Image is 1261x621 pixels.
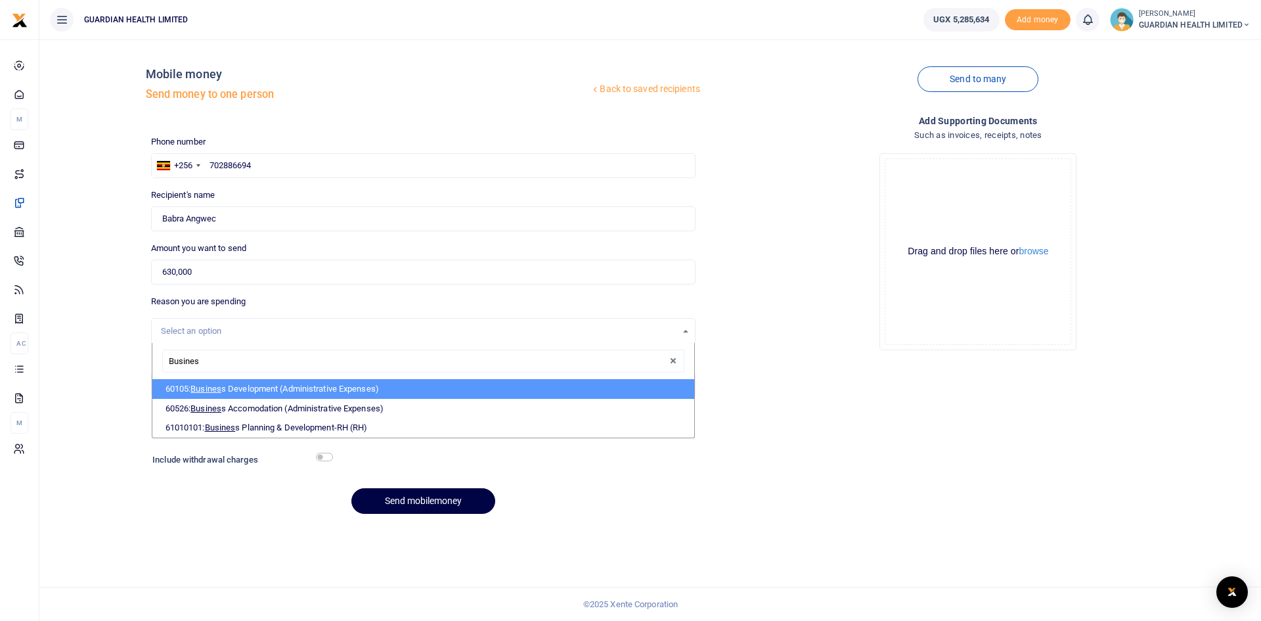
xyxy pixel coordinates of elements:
li: Wallet ballance [918,8,1004,32]
input: UGX [151,260,696,285]
div: Select an option [161,325,676,338]
h5: Send money to one person [146,88,590,101]
label: Recipient's name [151,189,215,202]
li: 60526: s Accomodation (Administrative Expenses) [152,399,694,419]
div: +256 [174,159,192,172]
span: UGX 5,285,634 [933,13,989,26]
li: Toup your wallet [1005,9,1071,31]
span: GUARDIAN HEALTH LIMITED [79,14,193,26]
span: Busines [190,384,221,394]
div: File Uploader [879,153,1076,350]
img: profile-user [1110,8,1134,32]
a: Add money [1005,14,1071,24]
label: Phone number [151,135,206,149]
a: Send to many [918,66,1038,92]
li: M [11,412,28,434]
input: Enter phone number [151,153,696,178]
li: 61010101: s Planning & Development-RH (RH) [152,418,694,438]
h4: Add supporting Documents [706,114,1250,128]
h4: Such as invoices, receipts, notes [706,128,1250,143]
h6: Include withdrawal charges [152,455,326,465]
span: Busines [190,403,221,413]
span: GUARDIAN HEALTH LIMITED [1139,19,1250,31]
li: Ac [11,333,28,354]
div: Uganda: +256 [152,154,204,177]
h4: Mobile money [146,67,590,81]
a: UGX 5,285,634 [923,8,999,32]
div: Drag and drop files here or [885,245,1071,258]
li: 60105: s Development (Administrative Expenses) [152,379,694,399]
div: Open Intercom Messenger [1216,576,1248,608]
label: Reason you are spending [151,295,246,308]
input: Enter extra information [151,373,696,398]
a: logo-small logo-large logo-large [12,14,28,24]
span: Busines [205,423,236,432]
label: Amount you want to send [151,242,246,255]
img: logo-small [12,12,28,28]
a: profile-user [PERSON_NAME] GUARDIAN HEALTH LIMITED [1110,8,1250,32]
span: Add money [1005,9,1071,31]
li: M [11,108,28,130]
button: Send mobilemoney [351,488,495,514]
a: Back to saved recipients [590,78,701,101]
input: Loading name... [151,206,696,231]
small: [PERSON_NAME] [1139,9,1250,20]
button: browse [1019,246,1048,256]
label: Memo for this transaction (Your recipient will see this) [151,355,356,368]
